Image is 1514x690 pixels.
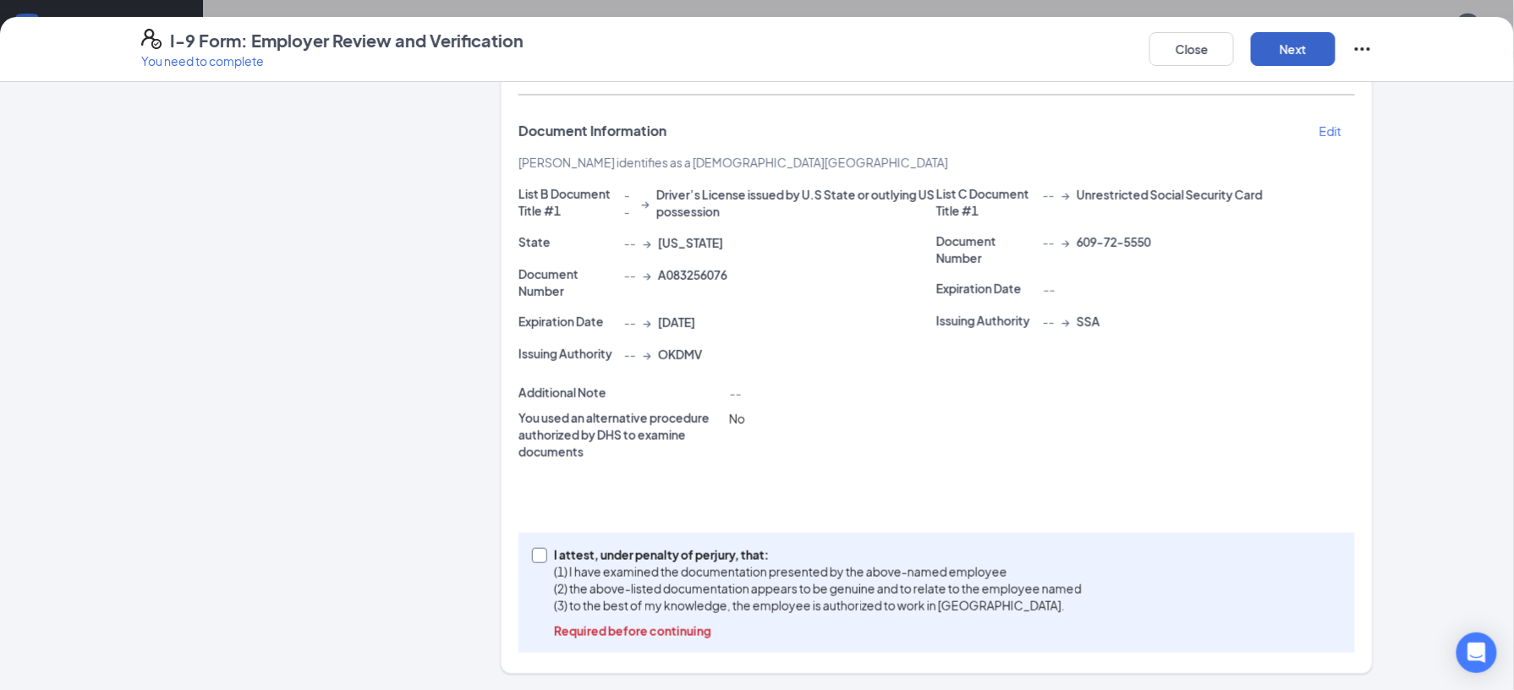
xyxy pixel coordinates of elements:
[641,194,650,211] span: →
[518,185,618,219] p: List B Document Title #1
[658,234,723,251] span: [US_STATE]
[1251,32,1336,66] button: Next
[729,386,741,401] span: --
[1456,632,1497,673] div: Open Intercom Messenger
[518,313,618,330] p: Expiration Date
[1043,282,1055,297] span: --
[554,597,1082,614] p: (3) to the best of my knowledge, the employee is authorized to work in [GEOGRAPHIC_DATA].
[1061,186,1070,203] span: →
[936,280,1036,297] p: Expiration Date
[658,346,703,363] span: OKDMV
[554,546,1082,563] p: I attest, under penalty of perjury, that:
[624,186,634,220] span: --
[936,233,1036,266] p: Document Number
[1077,186,1263,203] span: Unrestricted Social Security Card
[554,580,1082,597] p: (2) the above-listed documentation appears to be genuine and to relate to the employee named
[518,233,618,250] p: State
[141,29,162,49] svg: FormI9EVerifyIcon
[1043,186,1055,203] span: --
[658,266,727,283] span: A083256076
[1077,313,1100,330] span: SSA
[1061,313,1070,330] span: →
[170,29,524,52] h4: I-9 Form: Employer Review and Verification
[518,155,948,170] span: [PERSON_NAME] identifies as a [DEMOGRAPHIC_DATA][GEOGRAPHIC_DATA]
[1043,313,1055,330] span: --
[643,234,651,251] span: →
[518,266,618,299] p: Document Number
[1077,233,1151,250] span: 609-72-5550
[729,411,745,426] span: No
[518,345,618,362] p: Issuing Authority
[554,622,1082,639] p: Required before continuing
[1043,233,1055,250] span: --
[518,384,722,401] p: Additional Note
[1061,233,1070,250] span: →
[1319,123,1341,140] p: Edit
[518,409,722,460] p: You used an alternative procedure authorized by DHS to examine documents
[1149,32,1234,66] button: Close
[624,346,636,363] span: --
[624,234,636,251] span: --
[643,314,651,331] span: →
[1352,39,1373,59] svg: Ellipses
[643,266,651,283] span: →
[656,186,937,220] span: Driver’s License issued by U.S State or outlying US possession
[643,346,651,363] span: →
[936,185,1036,219] p: List C Document Title #1
[554,563,1082,580] p: (1) I have examined the documentation presented by the above-named employee
[936,312,1036,329] p: Issuing Authority
[658,314,695,331] span: [DATE]
[141,52,524,69] p: You need to complete
[624,314,636,331] span: --
[624,266,636,283] span: --
[518,123,666,140] span: Document Information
